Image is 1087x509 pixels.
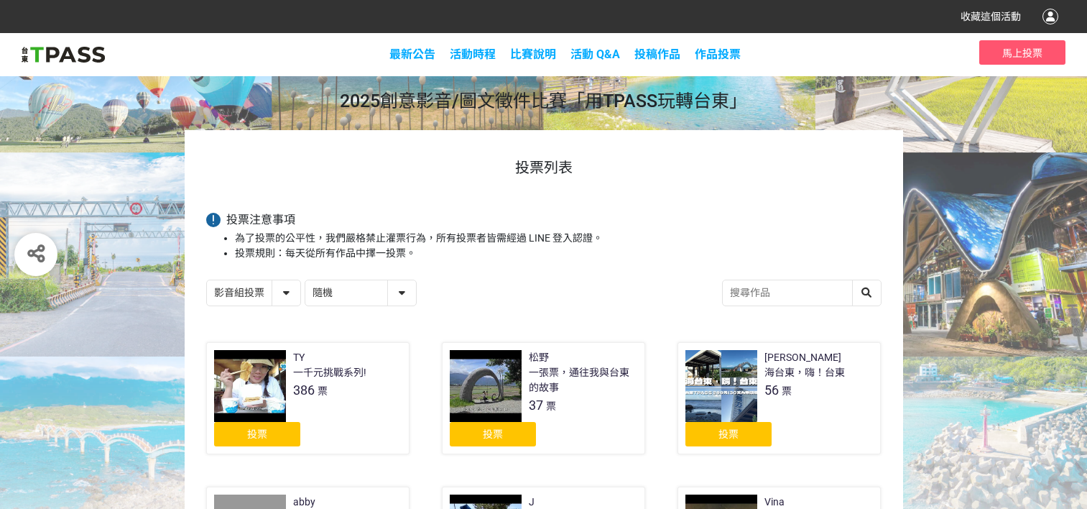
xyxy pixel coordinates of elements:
span: 投票 [483,428,503,440]
img: 2025創意影音/圖文徵件比賽「用TPASS玩轉台東」 [22,44,105,65]
a: TY一千元挑戰系列!386票投票 [206,342,410,454]
span: 2025創意影音/圖文徵件比賽「用TPASS玩轉台東」 [340,91,747,111]
span: 票 [318,385,328,397]
a: 比賽說明 [510,47,556,61]
span: 投稿作品 [634,47,680,61]
span: 投票 [718,428,739,440]
div: 一千元挑戰系列! [293,365,366,380]
input: 搜尋作品 [723,280,881,306]
span: 收藏這個活動 [961,11,1021,22]
span: 票 [782,385,792,397]
span: 386 [293,382,315,398]
div: [PERSON_NAME] [764,350,841,365]
h1: 投票列表 [206,159,882,176]
a: [PERSON_NAME]海台東，嗨！台東56票投票 [677,342,881,454]
span: 票 [546,400,556,412]
span: 投票注意事項 [226,213,295,226]
a: 活動 Q&A [570,47,620,61]
div: 海台東，嗨！台東 [764,365,845,380]
li: 為了投票的公平性，我們嚴格禁止灌票行為，所有投票者皆需經過 LINE 登入認證。 [235,231,882,246]
span: 37 [529,398,543,413]
button: 馬上投票 [979,40,1065,65]
span: 投票 [247,428,267,440]
a: 活動時程 [450,47,496,61]
span: 56 [764,382,779,398]
div: 松野 [529,350,549,365]
span: 馬上投票 [1002,47,1042,59]
div: 一張票，通往我與台東的故事 [529,365,637,395]
a: 松野一張票，通往我與台東的故事37票投票 [442,342,645,454]
a: 最新公告 [389,47,435,61]
div: TY [293,350,305,365]
li: 投票規則：每天從所有作品中擇一投票。 [235,246,882,261]
span: 作品投票 [695,47,741,61]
